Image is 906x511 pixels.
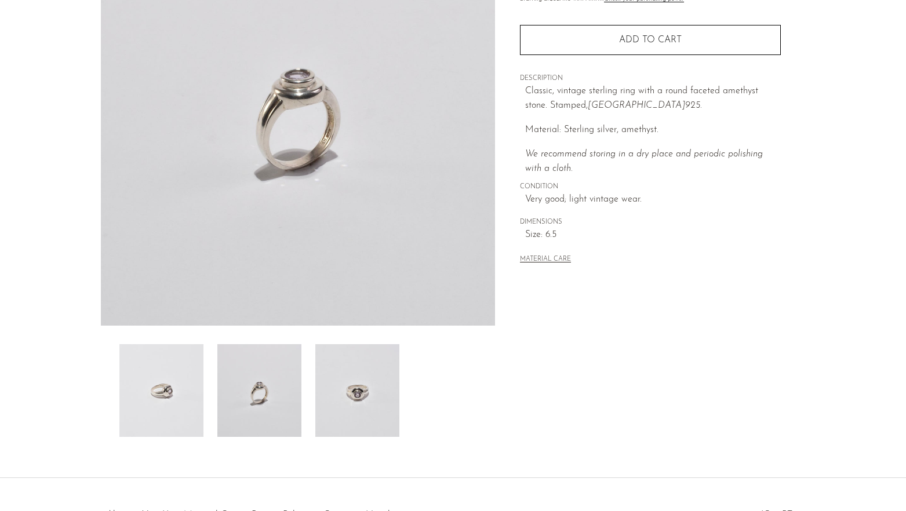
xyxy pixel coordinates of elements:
span: Size: 6.5 [525,228,781,243]
em: [GEOGRAPHIC_DATA] [588,101,685,110]
i: We recommend storing in a dry place and periodic polishing with a cloth. [525,149,763,174]
button: MATERIAL CARE [520,256,571,264]
img: Round Faceted Amethyst Ring [217,344,301,437]
button: Add to cart [520,25,781,55]
img: Round Faceted Amethyst Ring [315,344,399,437]
span: CONDITION [520,182,781,192]
span: DESCRIPTION [520,74,781,84]
span: Very good; light vintage wear. [525,192,781,207]
span: DIMENSIONS [520,217,781,228]
p: Classic, vintage sterling ring with a round faceted amethyst stone. Stamped, [525,84,781,114]
p: Material: Sterling silver, amethyst. [525,123,781,138]
em: 925. [685,101,702,110]
span: Add to cart [619,35,682,45]
img: Round Faceted Amethyst Ring [119,344,203,437]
